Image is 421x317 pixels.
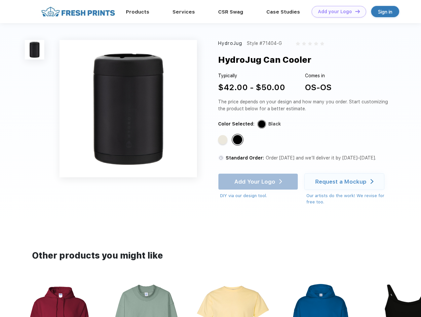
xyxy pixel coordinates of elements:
div: Request a Mockup [315,178,366,185]
span: Standard Order: [226,155,264,160]
div: $42.00 - $50.00 [218,82,285,93]
div: HydroJug [218,40,242,47]
div: Black [268,121,281,127]
img: func=resize&h=100 [25,40,44,59]
img: fo%20logo%202.webp [39,6,117,18]
img: gray_star.svg [320,42,324,46]
img: standard order [218,155,224,161]
img: gray_star.svg [308,42,312,46]
img: DT [355,10,360,13]
a: Sign in [371,6,399,17]
div: Color Selected: [218,121,254,127]
span: Order [DATE] and we’ll deliver it by [DATE]–[DATE]. [266,155,376,160]
div: Our artists do the work! We revise for free too. [306,193,391,205]
div: Style #71404-G [247,40,282,47]
a: Products [126,9,149,15]
div: HydroJug Can Cooler [218,53,311,66]
img: white arrow [370,179,373,184]
img: gray_star.svg [302,42,306,46]
div: Sign in [378,8,392,16]
img: gray_star.svg [314,42,318,46]
img: func=resize&h=640 [59,40,197,177]
div: Cream [218,135,227,144]
div: The price depends on your design and how many you order. Start customizing the product below for ... [218,98,391,112]
div: DIY via our design tool. [220,193,298,199]
div: Typically [218,72,285,79]
img: gray_star.svg [296,42,300,46]
div: Other products you might like [32,249,389,262]
div: Black [233,135,242,144]
div: Add your Logo [318,9,352,15]
div: OS-OS [305,82,331,93]
div: Comes in [305,72,331,79]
